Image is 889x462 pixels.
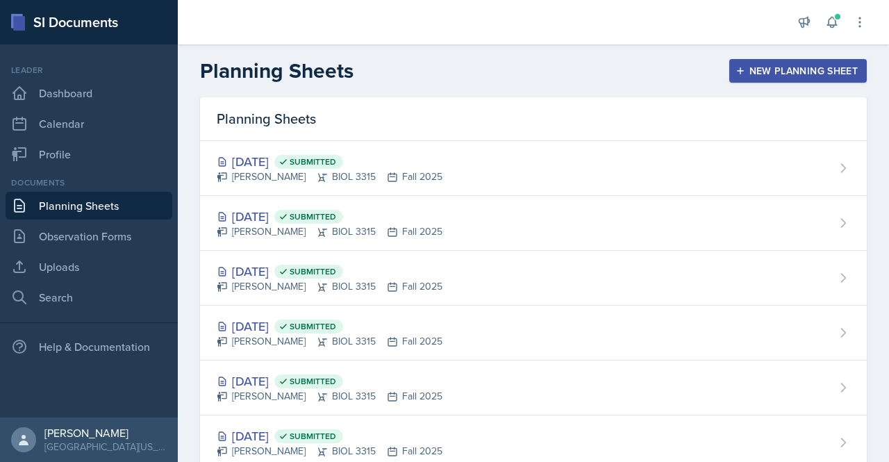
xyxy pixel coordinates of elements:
div: [DATE] [217,152,442,171]
div: [PERSON_NAME] BIOL 3315 Fall 2025 [217,279,442,294]
a: Observation Forms [6,222,172,250]
div: [DATE] [217,427,442,445]
a: [DATE] Submitted [PERSON_NAME]BIOL 3315Fall 2025 [200,141,867,196]
a: Dashboard [6,79,172,107]
a: [DATE] Submitted [PERSON_NAME]BIOL 3315Fall 2025 [200,361,867,415]
span: Submitted [290,266,336,277]
div: [PERSON_NAME] BIOL 3315 Fall 2025 [217,444,442,459]
div: Help & Documentation [6,333,172,361]
a: [DATE] Submitted [PERSON_NAME]BIOL 3315Fall 2025 [200,306,867,361]
span: Submitted [290,211,336,222]
span: Submitted [290,321,336,332]
div: New Planning Sheet [738,65,858,76]
div: [DATE] [217,372,442,390]
div: [DATE] [217,207,442,226]
a: [DATE] Submitted [PERSON_NAME]BIOL 3315Fall 2025 [200,251,867,306]
span: Submitted [290,156,336,167]
a: Uploads [6,253,172,281]
a: [DATE] Submitted [PERSON_NAME]BIOL 3315Fall 2025 [200,196,867,251]
a: Planning Sheets [6,192,172,220]
div: [PERSON_NAME] BIOL 3315 Fall 2025 [217,334,442,349]
div: Leader [6,64,172,76]
div: [GEOGRAPHIC_DATA][US_STATE] [44,440,167,454]
span: Submitted [290,431,336,442]
h2: Planning Sheets [200,58,354,83]
div: [PERSON_NAME] BIOL 3315 Fall 2025 [217,389,442,404]
button: New Planning Sheet [729,59,867,83]
a: Calendar [6,110,172,138]
div: [PERSON_NAME] BIOL 3315 Fall 2025 [217,170,442,184]
a: Search [6,283,172,311]
span: Submitted [290,376,336,387]
div: [DATE] [217,317,442,336]
div: [DATE] [217,262,442,281]
div: [PERSON_NAME] BIOL 3315 Fall 2025 [217,224,442,239]
div: [PERSON_NAME] [44,426,167,440]
a: Profile [6,140,172,168]
div: Documents [6,176,172,189]
div: Planning Sheets [200,97,867,141]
